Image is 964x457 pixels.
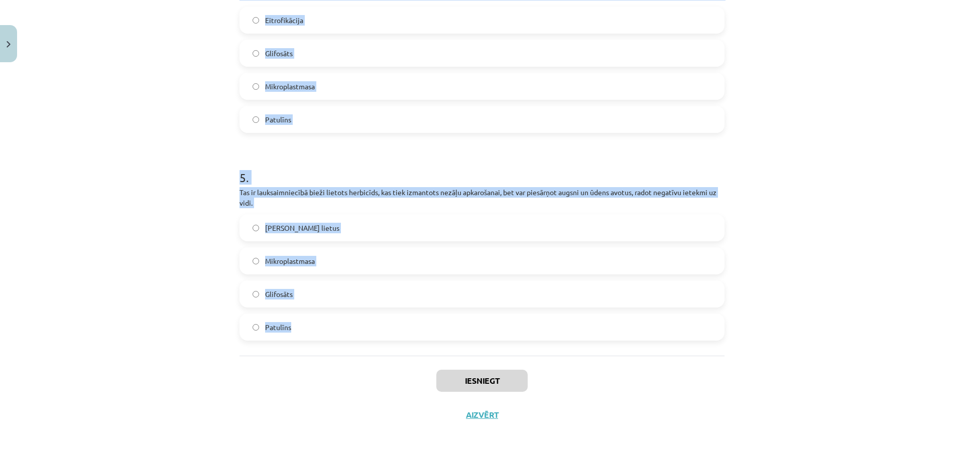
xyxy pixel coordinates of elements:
img: icon-close-lesson-0947bae3869378f0d4975bcd49f059093ad1ed9edebbc8119c70593378902aed.svg [7,41,11,48]
span: Glifosāts [265,48,293,59]
button: Iesniegt [436,370,528,392]
span: [PERSON_NAME] lietus [265,223,339,233]
span: Patulīns [265,322,291,333]
span: Glifosāts [265,289,293,299]
span: Patulīns [265,114,291,125]
button: Aizvērt [463,410,501,420]
span: Mikroplastmasa [265,81,315,92]
h1: 5 . [239,153,725,184]
input: Eitrofikācija [253,17,259,24]
input: Mikroplastmasa [253,258,259,264]
p: Tas ir lauksaimniecībā bieži lietots herbicīds, kas tiek izmantots nezāļu apkarošanai, bet var pi... [239,187,725,208]
span: Eitrofikācija [265,15,303,26]
input: Glifosāts [253,50,259,57]
input: [PERSON_NAME] lietus [253,225,259,231]
input: Mikroplastmasa [253,83,259,90]
input: Patulīns [253,116,259,123]
span: Mikroplastmasa [265,256,315,266]
input: Patulīns [253,324,259,331]
input: Glifosāts [253,291,259,297]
